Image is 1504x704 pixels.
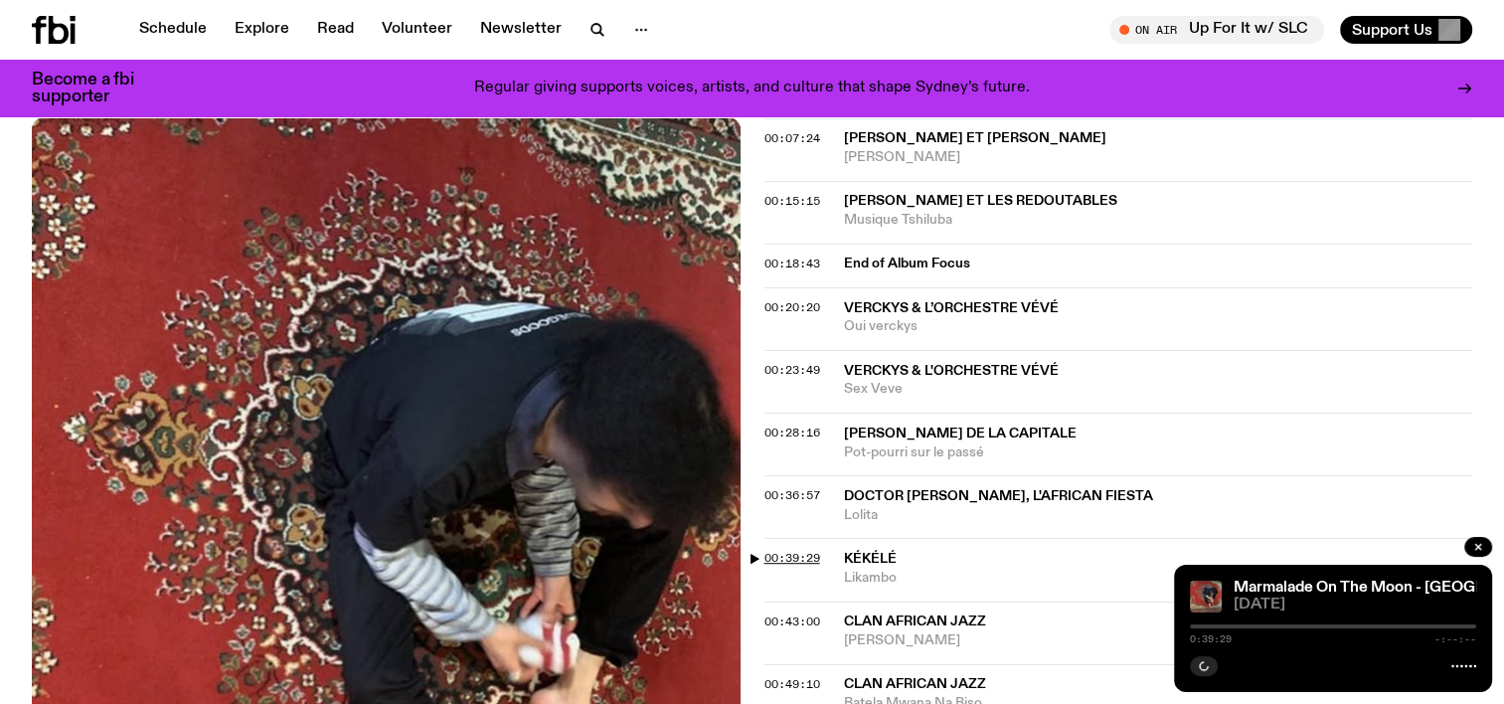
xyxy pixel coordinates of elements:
span: Musique Tshiluba [844,211,1473,230]
span: [DATE] [1234,598,1476,613]
span: Clan African Jazz [844,615,986,628]
span: 00:28:16 [764,425,820,440]
button: 00:23:49 [764,365,820,376]
button: 00:28:16 [764,428,820,439]
a: Volunteer [370,16,464,44]
button: On AirUp For It w/ SLC [1109,16,1324,44]
span: Clan African Jazz [844,677,986,691]
button: 00:36:57 [764,490,820,501]
span: 00:18:43 [764,256,820,271]
span: [PERSON_NAME] De La Capitale [844,427,1077,440]
span: Kékélé [844,552,897,566]
button: Support Us [1340,16,1472,44]
span: 00:15:15 [764,193,820,209]
span: 00:43:00 [764,614,820,629]
a: Schedule [127,16,219,44]
span: 00:23:49 [764,362,820,378]
a: Explore [223,16,301,44]
span: Verckys & L’Orchestre Vévé [844,301,1059,315]
button: 00:49:10 [764,679,820,690]
button: 00:15:15 [764,196,820,207]
img: Tommy - Persian Rug [1190,581,1222,613]
span: Pot-pourri sur le passé [844,443,1473,462]
a: Read [305,16,366,44]
span: [PERSON_NAME] et [PERSON_NAME] [844,131,1106,145]
span: Lolita [844,506,1473,525]
span: Oui verckys [844,317,1473,336]
span: [PERSON_NAME] [844,631,1473,650]
span: 00:36:57 [764,487,820,503]
span: Doctor [PERSON_NAME], l'African Fiesta [844,489,1153,503]
span: 00:07:24 [764,130,820,146]
span: Sex Veve [844,380,1473,399]
span: -:--:-- [1434,634,1476,644]
button: 00:07:24 [764,133,820,144]
span: 0:39:29 [1190,634,1232,644]
button: 00:43:00 [764,616,820,627]
a: Newsletter [468,16,574,44]
span: [PERSON_NAME] [844,148,1473,167]
span: 00:20:20 [764,299,820,315]
span: Support Us [1352,21,1432,39]
span: Likambo [844,569,1473,588]
span: End of Album Focus [844,255,1461,273]
button: 00:18:43 [764,259,820,269]
p: Regular giving supports voices, artists, and culture that shape Sydney’s future. [474,80,1030,97]
span: 00:39:29 [764,550,820,566]
span: Verckys & L'Orchestre Vévé [844,364,1059,378]
span: 00:49:10 [764,676,820,692]
button: 00:20:20 [764,302,820,313]
button: 00:39:29 [764,553,820,564]
h3: Become a fbi supporter [32,72,159,105]
span: [PERSON_NAME] et les Redoutables [844,194,1117,208]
